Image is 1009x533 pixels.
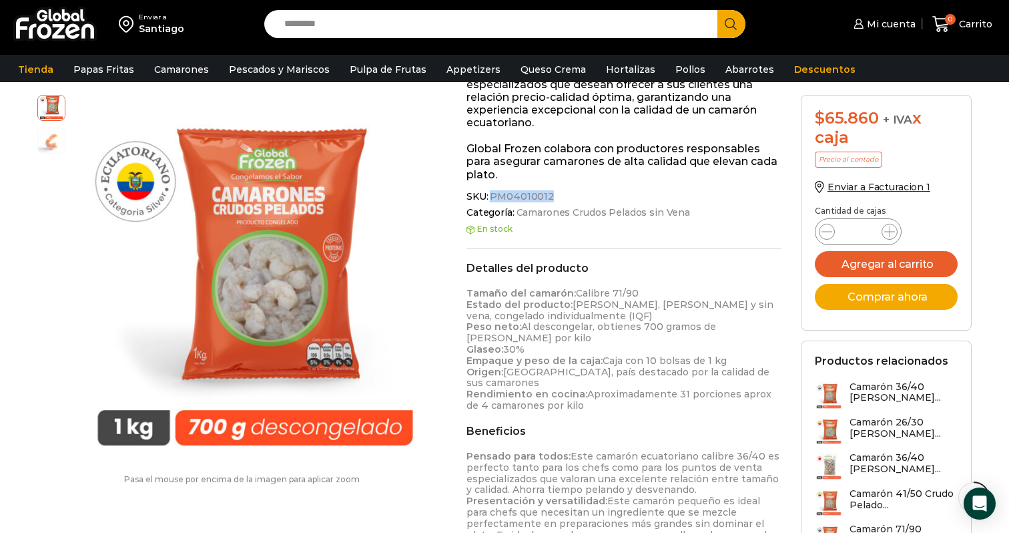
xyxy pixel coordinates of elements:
[139,22,184,35] div: Santiago
[956,17,992,31] span: Carrito
[139,13,184,22] div: Enviar a
[466,65,781,129] p: También es una excelente opción para puntos de venta especializados que desean ofrecer a sus clie...
[850,11,916,37] a: Mi cuenta
[669,57,712,82] a: Pollos
[466,450,571,462] strong: Pensado para todos:
[440,57,507,82] a: Appetizers
[343,57,433,82] a: Pulpa de Frutas
[815,417,958,446] a: Camarón 26/30 [PERSON_NAME]...
[850,488,958,511] h3: Camarón 41/50 Crudo Pelado...
[883,113,912,126] span: + IVA
[929,9,996,40] a: 0 Carrito
[466,425,781,437] h2: Beneficios
[11,57,60,82] a: Tienda
[827,181,930,193] span: Enviar a Facturacion 1
[846,222,871,241] input: Product quantity
[815,251,958,277] button: Agregar al carrito
[488,191,554,202] span: PM04010012
[38,128,65,155] span: camaron-sin-cascara
[147,57,216,82] a: Camarones
[466,207,781,218] span: Categoría:
[599,57,662,82] a: Hortalizas
[850,452,958,475] h3: Camarón 36/40 [PERSON_NAME]...
[466,288,781,411] p: Calibre 71/90 [PERSON_NAME], [PERSON_NAME] y sin vena, congelado individualmente (IQF) Al descong...
[466,388,587,400] strong: Rendimiento en cocina:
[719,57,781,82] a: Abarrotes
[466,495,607,507] strong: Presentación y versatilidad:
[67,57,141,82] a: Papas Fritas
[466,287,576,299] strong: Tamaño del camarón:
[815,181,930,193] a: Enviar a Facturacion 1
[466,262,781,275] h2: Detalles del producto
[945,14,956,25] span: 0
[466,366,503,378] strong: Origen:
[815,452,958,481] a: Camarón 36/40 [PERSON_NAME]...
[815,206,958,216] p: Cantidad de cajas
[717,10,745,38] button: Search button
[222,57,336,82] a: Pescados y Mariscos
[815,284,958,310] button: Comprar ahora
[466,142,781,181] p: Global Frozen colabora con productores responsables para asegurar camarones de alta calidad que e...
[466,343,503,355] strong: Glaseo:
[815,488,958,517] a: Camarón 41/50 Crudo Pelado...
[850,381,958,404] h3: Camarón 36/40 [PERSON_NAME]...
[815,152,882,168] p: Precio al contado
[37,475,446,484] p: Pasa el mouse por encima de la imagen para aplicar zoom
[466,191,781,202] span: SKU:
[514,57,593,82] a: Queso Crema
[850,417,958,439] h3: Camarón 26/30 [PERSON_NAME]...
[466,355,603,367] strong: Empaque y peso de la caja:
[515,207,690,218] a: Camarones Crudos Pelados sin Vena
[787,57,862,82] a: Descuentos
[815,381,958,410] a: Camarón 36/40 [PERSON_NAME]...
[964,488,996,520] div: Open Intercom Messenger
[466,224,781,234] p: En stock
[119,13,139,35] img: address-field-icon.svg
[815,355,948,367] h2: Productos relacionados
[815,109,958,148] div: x caja
[815,108,825,128] span: $
[38,94,65,120] span: PM04010012
[466,299,573,311] strong: Estado del producto:
[815,108,878,128] bdi: 65.860
[864,17,916,31] span: Mi cuenta
[466,321,521,333] strong: Peso neto:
